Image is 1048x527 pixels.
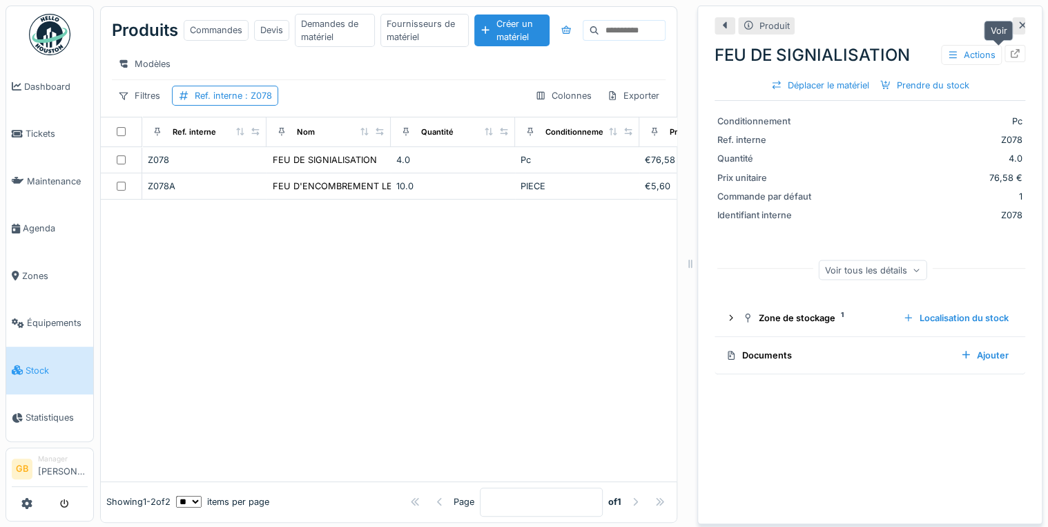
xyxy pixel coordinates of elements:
div: Z078 [826,133,1022,146]
div: Produit [759,19,790,32]
div: Filtres [112,86,166,106]
div: Identifiant interne [717,209,821,222]
div: Produits [112,12,178,48]
div: Manager [38,454,88,464]
span: Équipements [27,316,88,329]
div: FEU D'ENCOMBREMENT LED [273,180,398,193]
div: Prendre du stock [875,76,975,95]
div: Ref. interne [717,133,821,146]
div: Fournisseurs de matériel [380,14,469,47]
div: FEU DE SIGNIALISATION [273,153,377,166]
span: Tickets [26,127,88,140]
div: Demandes de matériel [295,14,375,47]
div: FEU DE SIGNIALISATION [715,43,1025,68]
div: Zone de stockage [742,312,892,325]
div: 4.0 [826,152,1022,165]
div: €76,58 [645,153,758,166]
span: Zones [22,269,88,282]
div: Voir tous les détails [819,260,927,280]
div: Showing 1 - 2 of 2 [106,495,171,508]
div: Ref. interne [195,89,272,102]
div: Pc [826,115,1022,128]
span: : Z078 [242,90,272,101]
summary: Zone de stockage1Localisation du stock [720,305,1020,331]
div: Z078 [148,153,261,166]
a: Agenda [6,205,93,253]
strong: of 1 [608,495,621,508]
span: Statistiques [26,411,88,424]
div: Documents [726,349,949,362]
span: Maintenance [27,175,88,188]
a: Tickets [6,111,93,158]
a: Maintenance [6,157,93,205]
div: Commande par défaut [717,190,821,203]
div: Pc [521,153,634,166]
div: Quantité [717,152,821,165]
div: Localisation du stock [897,309,1014,327]
div: Devis [254,20,289,40]
div: Prix HTVA [670,126,706,138]
a: GB Manager[PERSON_NAME] [12,454,88,487]
div: 10.0 [396,180,510,193]
div: Colonnes [529,86,598,106]
li: GB [12,459,32,479]
div: Page [454,495,474,508]
summary: DocumentsAjouter [720,343,1020,368]
a: Zones [6,252,93,300]
div: Créer un matériel [474,15,550,46]
div: €5,60 [645,180,758,193]
a: Statistiques [6,394,93,442]
div: Ref. interne [173,126,216,138]
div: Déplacer le matériel [766,76,875,95]
div: Exporter [601,86,666,106]
div: Conditionnement [717,115,821,128]
div: Ajouter [955,346,1014,365]
div: Actions [941,45,1002,65]
a: Équipements [6,300,93,347]
div: Z078 [826,209,1022,222]
div: Modèles [112,54,177,74]
div: Z078A [148,180,261,193]
div: 76,58 € [826,171,1022,184]
span: Dashboard [24,80,88,93]
div: Commandes [184,20,249,40]
div: Nom [297,126,315,138]
li: [PERSON_NAME] [38,454,88,483]
div: 1 [826,190,1022,203]
div: items per page [176,495,269,508]
div: Prix unitaire [717,171,821,184]
span: Stock [26,364,88,377]
div: PIECE [521,180,634,193]
a: Stock [6,347,93,394]
span: Agenda [23,222,88,235]
img: Badge_color-CXgf-gQk.svg [29,14,70,55]
div: Voir [984,21,1013,41]
div: Quantité [421,126,454,138]
div: Conditionnement [545,126,611,138]
a: Dashboard [6,63,93,111]
div: 4.0 [396,153,510,166]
